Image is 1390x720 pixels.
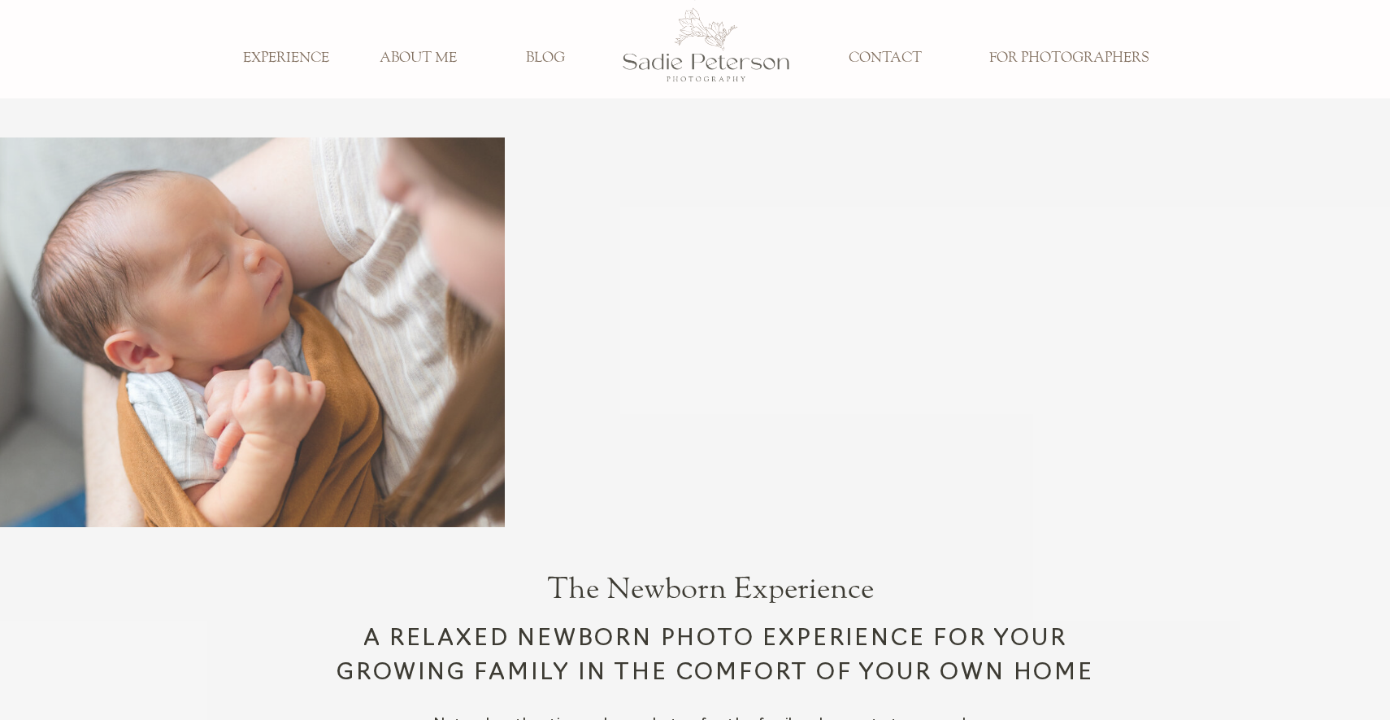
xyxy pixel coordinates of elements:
[495,571,926,604] h1: The Newborn Experience
[232,50,340,68] a: EXPERIENCE
[832,50,939,68] a: CONTACT
[492,50,599,68] a: BLOG
[303,622,1127,706] h3: a relaxed newborn photo experience for your growing family in the comfort of your own home
[364,50,471,68] a: ABOUT ME
[977,50,1160,68] a: FOR PHOTOGRAPHERS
